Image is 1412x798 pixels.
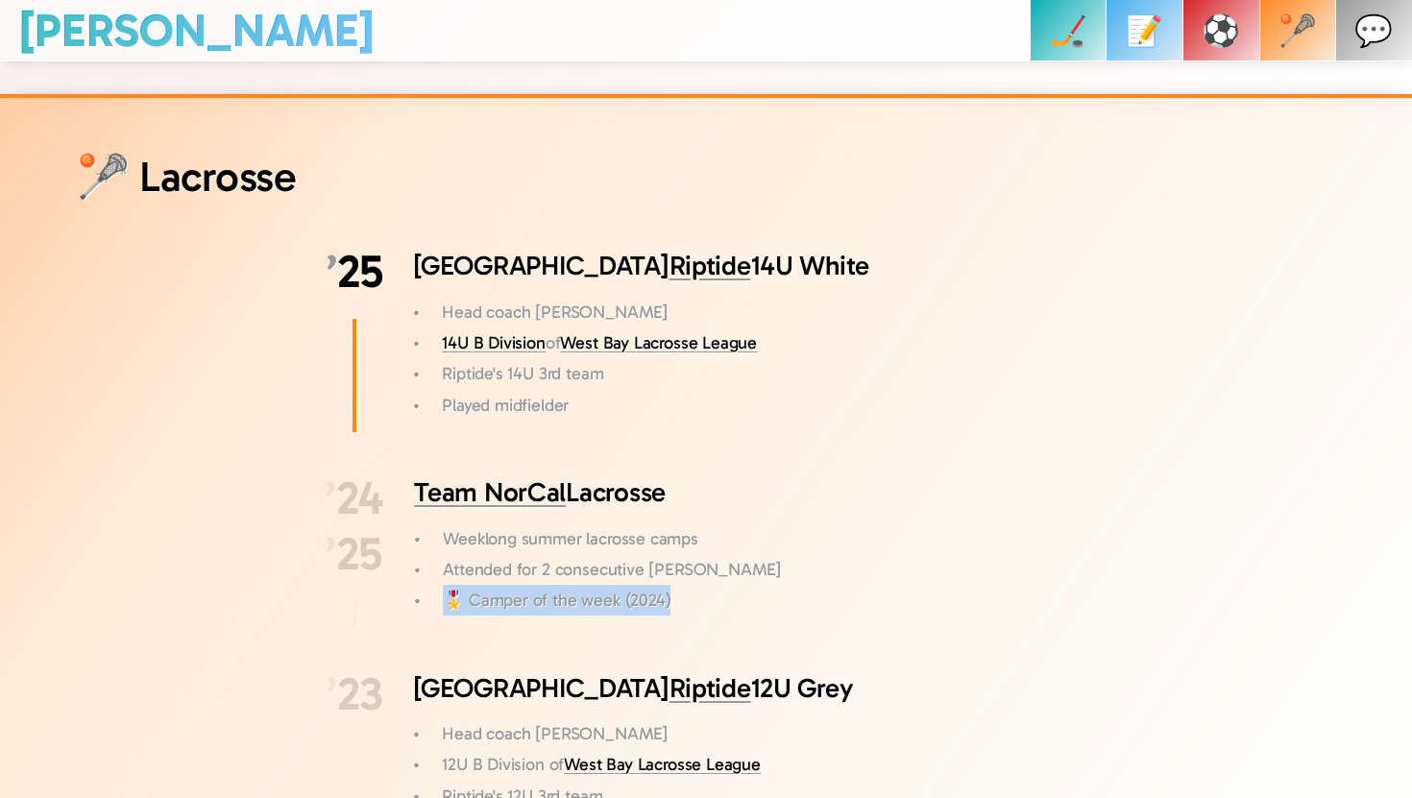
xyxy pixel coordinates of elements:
p: Attended for 2 consecutive [PERSON_NAME] [443,554,1086,585]
a: 14U B Division [442,332,545,353]
p: Head coach [PERSON_NAME] [442,718,1085,749]
p: 12U B Division of [442,749,1085,780]
h3: [GEOGRAPHIC_DATA] 12U Grey [413,669,1085,707]
h2: 23 [327,666,383,722]
a: West Bay Lacrosse League [560,332,757,353]
a: Team NorCal [414,476,566,508]
span: 25 [335,526,381,581]
span: ’ [327,666,337,721]
p: Head coach [PERSON_NAME] [442,297,1085,327]
h3: [GEOGRAPHIC_DATA] 14U White [413,247,1085,284]
p: Weeklong summer lacrosse camps [443,523,1086,554]
a: West Bay Lacrosse League [564,754,761,775]
a: Riptide [669,672,751,704]
p: 🎖️ Camper of the week (2024) [443,585,1086,616]
span: ’ [326,471,336,525]
p: of [442,327,1085,358]
p: Played midfielder [442,390,1085,421]
h2: 25 [327,244,383,300]
span: 24 [335,471,383,525]
span: ’ [326,526,336,581]
a: [PERSON_NAME] [19,3,375,58]
span: ’ [327,244,337,299]
p: Riptide's 14U 3rd team [442,358,1085,389]
h1: 🥍 Lacrosse [77,152,297,203]
a: Riptide [669,250,751,281]
h3: Lacrosse [414,473,1086,511]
